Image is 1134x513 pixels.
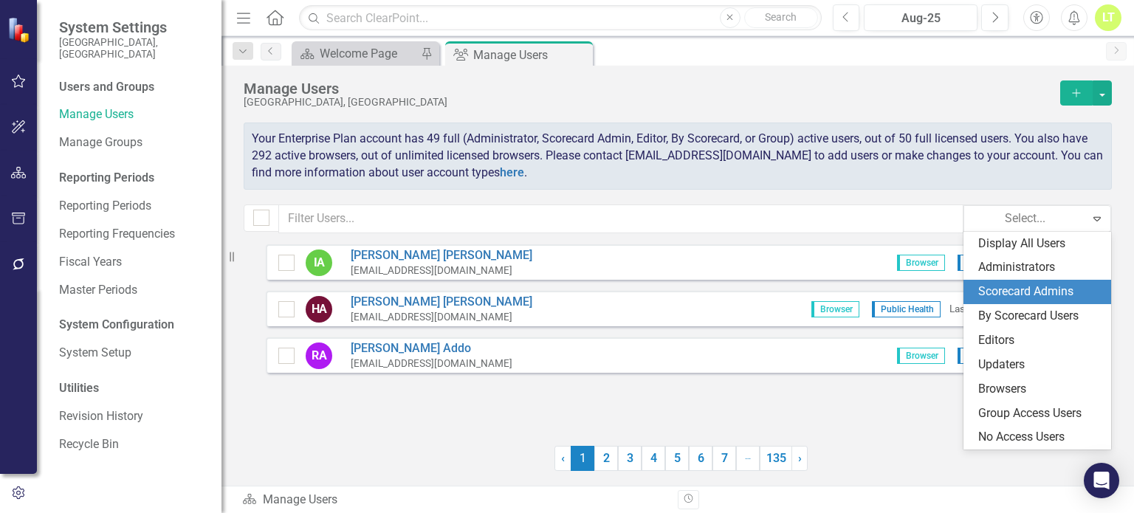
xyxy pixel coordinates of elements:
[978,381,1102,398] div: Browsers
[1084,463,1119,498] div: Open Intercom Messenger
[978,405,1102,422] div: Group Access Users
[978,235,1102,252] div: Display All Users
[618,446,642,471] a: 3
[571,446,594,471] span: 1
[689,446,712,471] a: 6
[561,451,565,465] span: ‹
[295,44,417,63] a: Welcome Page
[642,446,665,471] a: 4
[59,198,207,215] a: Reporting Periods
[978,332,1102,349] div: Editors
[242,492,667,509] div: Manage Users
[59,134,207,151] a: Manage Groups
[798,451,802,465] span: ›
[978,429,1102,446] div: No Access Users
[7,17,33,43] img: ClearPoint Strategy
[59,18,207,36] span: System Settings
[744,7,818,28] button: Search
[897,255,945,271] span: Browser
[244,97,1053,108] div: [GEOGRAPHIC_DATA], [GEOGRAPHIC_DATA]
[712,446,736,471] a: 7
[897,348,945,364] span: Browser
[811,301,859,317] span: Browser
[1095,4,1121,31] button: LT
[59,226,207,243] a: Reporting Frequencies
[59,282,207,299] a: Master Periods
[299,5,821,31] input: Search ClearPoint...
[59,106,207,123] a: Manage Users
[958,348,1026,364] span: Public Health
[594,446,618,471] a: 2
[351,247,532,264] a: [PERSON_NAME] [PERSON_NAME]
[306,249,332,276] div: IA
[978,308,1102,325] div: By Scorecard Users
[59,170,207,187] div: Reporting Periods
[665,446,689,471] a: 5
[978,259,1102,276] div: Administrators
[252,131,1103,179] span: Your Enterprise Plan account has 49 full (Administrator, Scorecard Admin, Editor, By Scorecard, o...
[958,255,1026,271] span: Public Health
[59,79,207,96] div: Users and Groups
[760,446,792,471] a: 135
[306,296,332,323] div: HA
[978,283,1102,300] div: Scorecard Admins
[59,36,207,61] small: [GEOGRAPHIC_DATA], [GEOGRAPHIC_DATA]
[59,254,207,271] a: Fiscal Years
[500,165,524,179] a: here
[306,342,332,369] div: RA
[278,204,963,233] input: Filter Users...
[59,436,207,453] a: Recycle Bin
[351,357,512,371] div: [EMAIL_ADDRESS][DOMAIN_NAME]
[473,46,589,64] div: Manage Users
[59,380,207,397] div: Utilities
[351,294,532,311] a: [PERSON_NAME] [PERSON_NAME]
[59,345,207,362] a: System Setup
[869,10,972,27] div: Aug-25
[351,340,512,357] a: [PERSON_NAME] Addo
[59,317,207,334] div: System Configuration
[351,264,532,278] div: [EMAIL_ADDRESS][DOMAIN_NAME]
[872,301,941,317] span: Public Health
[320,44,417,63] div: Welcome Page
[864,4,977,31] button: Aug-25
[59,408,207,425] a: Revision History
[765,11,797,23] span: Search
[351,310,532,324] div: [EMAIL_ADDRESS][DOMAIN_NAME]
[949,302,1028,316] div: Last Login [DATE]
[978,357,1102,373] div: Updaters
[244,80,1053,97] div: Manage Users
